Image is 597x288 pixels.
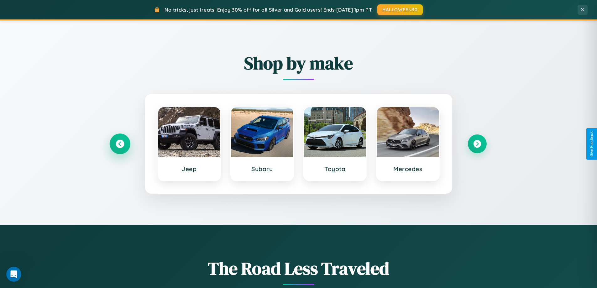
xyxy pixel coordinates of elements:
[377,4,423,15] button: HALLOWEEN30
[237,165,287,173] h3: Subaru
[383,165,433,173] h3: Mercedes
[165,7,373,13] span: No tricks, just treats! Enjoy 30% off for all Silver and Gold users! Ends [DATE] 1pm PT.
[310,165,360,173] h3: Toyota
[165,165,214,173] h3: Jeep
[111,256,487,280] h1: The Road Less Traveled
[111,51,487,75] h2: Shop by make
[589,131,594,157] div: Give Feedback
[6,267,21,282] iframe: Intercom live chat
